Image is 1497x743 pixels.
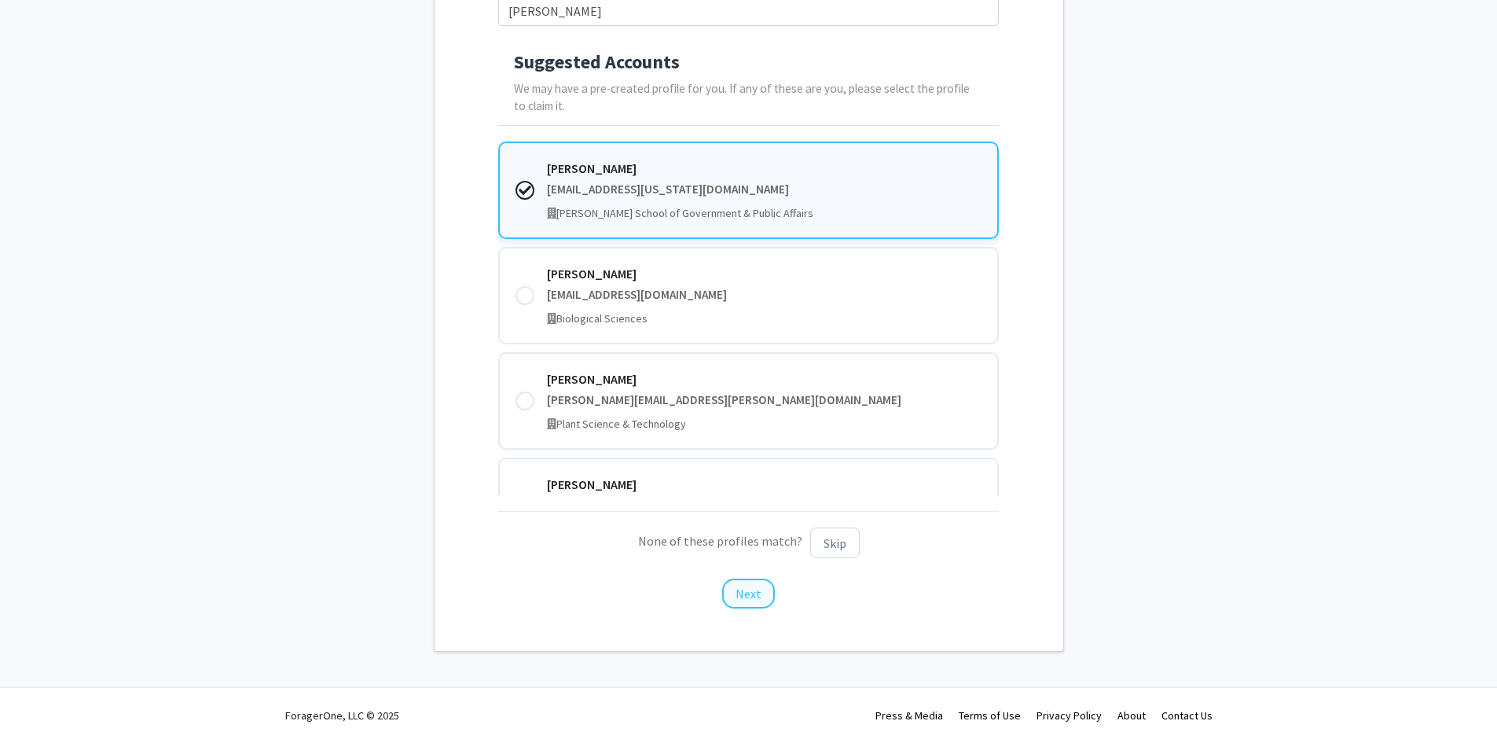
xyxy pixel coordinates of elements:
iframe: Chat [12,672,67,731]
a: Privacy Policy [1037,708,1102,723]
a: Terms of Use [959,708,1021,723]
div: [PERSON_NAME] [547,370,981,388]
div: [PERSON_NAME] [547,159,981,178]
div: ForagerOne, LLC © 2025 [285,688,399,743]
button: Skip [810,528,860,558]
a: About [1117,708,1146,723]
div: [PERSON_NAME][EMAIL_ADDRESS][PERSON_NAME][DOMAIN_NAME] [547,392,981,410]
span: Biological Sciences [556,311,648,326]
button: Next [722,579,775,609]
div: [PERSON_NAME] [547,475,981,494]
div: [EMAIL_ADDRESS][US_STATE][DOMAIN_NAME] [547,181,981,199]
h4: Suggested Accounts [514,51,983,74]
p: None of these profiles match? [498,528,999,558]
p: We may have a pre-created profile for you. If any of these are you, please select the profile to ... [514,80,983,116]
div: [PERSON_NAME] [547,264,981,283]
span: Plant Science & Technology [556,417,686,431]
a: Contact Us [1161,708,1213,723]
div: [EMAIL_ADDRESS][DOMAIN_NAME] [547,286,981,304]
a: Press & Media [875,708,943,723]
span: [PERSON_NAME] School of Government & Public Affairs [556,206,813,220]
